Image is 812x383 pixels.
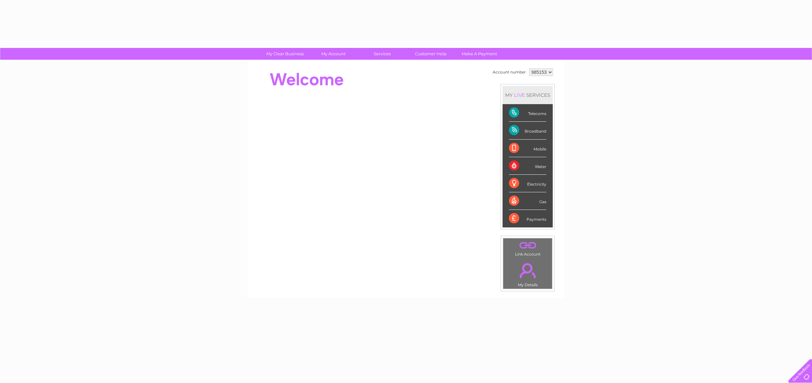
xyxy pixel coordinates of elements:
a: My Account [307,48,360,60]
a: Customer Help [404,48,457,60]
td: Link Account [503,238,552,258]
a: . [505,259,550,282]
div: MY SERVICES [503,86,553,104]
div: Broadband [509,122,546,139]
a: Services [356,48,409,60]
div: Payments [509,210,546,227]
a: Make A Payment [453,48,506,60]
div: Electricity [509,175,546,192]
a: . [505,240,550,251]
div: LIVE [513,92,526,98]
td: My Details [503,258,552,289]
a: My Clear Business [259,48,311,60]
div: Telecoms [509,104,546,122]
div: Gas [509,192,546,210]
div: Mobile [509,140,546,157]
div: Water [509,157,546,175]
td: Account number [491,67,527,78]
